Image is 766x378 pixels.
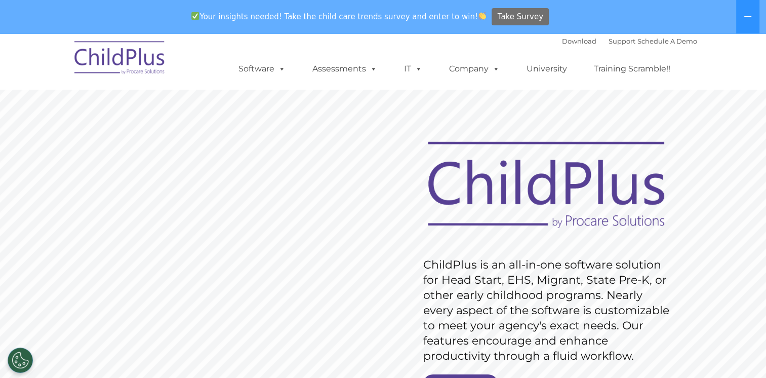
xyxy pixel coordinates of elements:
a: Support [609,37,635,45]
img: ChildPlus by Procare Solutions [69,34,171,85]
img: 👏 [478,12,486,20]
a: Assessments [302,59,387,79]
a: Training Scramble!! [584,59,680,79]
rs-layer: ChildPlus is an all-in-one software solution for Head Start, EHS, Migrant, State Pre-K, or other ... [423,257,674,364]
img: ✅ [191,12,199,20]
a: Company [439,59,510,79]
a: Schedule A Demo [637,37,697,45]
a: IT [394,59,432,79]
span: Your insights needed! Take the child care trends survey and enter to win! [187,7,491,26]
a: Download [562,37,596,45]
a: Take Survey [492,8,549,26]
a: Software [228,59,296,79]
span: Take Survey [498,8,543,26]
button: Cookies Settings [8,348,33,373]
a: University [516,59,577,79]
font: | [562,37,697,45]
